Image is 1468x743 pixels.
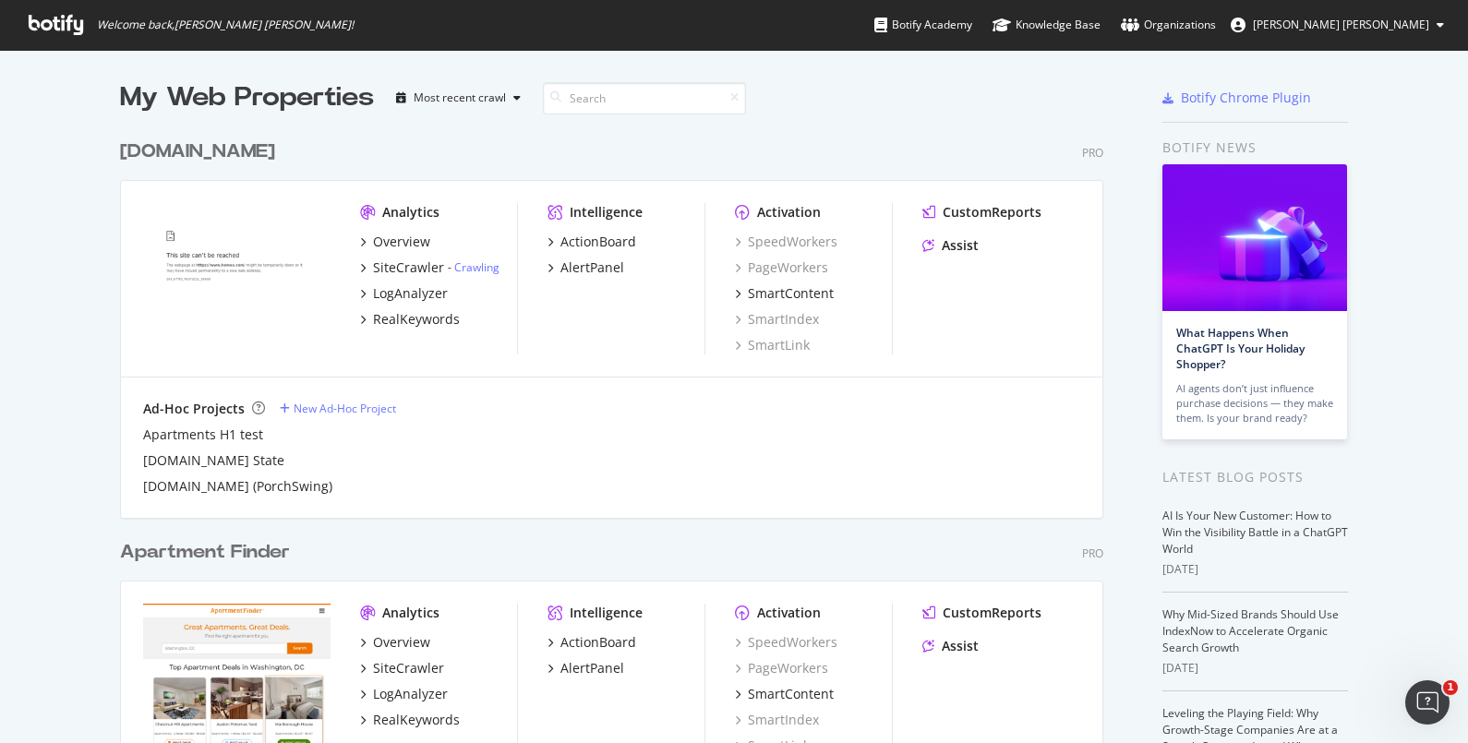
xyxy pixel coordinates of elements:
[1176,381,1333,425] div: AI agents don’t just influence purchase decisions — they make them. Is your brand ready?
[373,633,430,652] div: Overview
[1162,606,1339,655] a: Why Mid-Sized Brands Should Use IndexNow to Accelerate Organic Search Growth
[942,236,979,255] div: Assist
[382,203,439,222] div: Analytics
[560,258,624,277] div: AlertPanel
[922,203,1041,222] a: CustomReports
[373,233,430,251] div: Overview
[360,659,444,677] a: SiteCrawler
[547,659,624,677] a: AlertPanel
[143,400,245,418] div: Ad-Hoc Projects
[735,284,834,303] a: SmartContent
[360,685,448,703] a: LogAnalyzer
[1162,508,1348,557] a: AI Is Your New Customer: How to Win the Visibility Battle in a ChatGPT World
[547,633,636,652] a: ActionBoard
[547,258,624,277] a: AlertPanel
[993,16,1101,34] div: Knowledge Base
[1162,467,1348,487] div: Latest Blog Posts
[1162,89,1311,107] a: Botify Chrome Plugin
[143,203,331,353] img: www.homes.com
[143,451,284,470] a: [DOMAIN_NAME] State
[143,425,263,444] a: Apartments H1 test
[1253,17,1429,32] span: Sarah Catherine Fordham
[373,284,448,303] div: LogAnalyzer
[280,401,396,416] a: New Ad-Hoc Project
[120,138,283,165] a: [DOMAIN_NAME]
[735,336,810,354] a: SmartLink
[1405,680,1450,725] iframe: Intercom live chat
[1162,164,1347,311] img: What Happens When ChatGPT Is Your Holiday Shopper?
[373,711,460,729] div: RealKeywords
[735,233,837,251] a: SpeedWorkers
[360,258,499,277] a: SiteCrawler- Crawling
[748,685,834,703] div: SmartContent
[735,310,819,329] a: SmartIndex
[1216,10,1459,40] button: [PERSON_NAME] [PERSON_NAME]
[547,233,636,251] a: ActionBoard
[748,284,834,303] div: SmartContent
[1162,138,1348,158] div: Botify news
[360,633,430,652] a: Overview
[735,258,828,277] a: PageWorkers
[373,310,460,329] div: RealKeywords
[1162,561,1348,578] div: [DATE]
[373,685,448,703] div: LogAnalyzer
[570,604,643,622] div: Intelligence
[373,258,444,277] div: SiteCrawler
[389,83,528,113] button: Most recent crawl
[943,604,1041,622] div: CustomReports
[143,477,332,496] a: [DOMAIN_NAME] (PorchSwing)
[360,711,460,729] a: RealKeywords
[1121,16,1216,34] div: Organizations
[1181,89,1311,107] div: Botify Chrome Plugin
[373,659,444,677] div: SiteCrawler
[1162,660,1348,677] div: [DATE]
[543,82,746,114] input: Search
[757,604,821,622] div: Activation
[1082,145,1103,161] div: Pro
[382,604,439,622] div: Analytics
[922,236,979,255] a: Assist
[560,659,624,677] div: AlertPanel
[922,637,979,655] a: Assist
[942,637,979,655] div: Assist
[448,259,499,275] div: -
[97,18,354,32] span: Welcome back, [PERSON_NAME] [PERSON_NAME] !
[360,284,448,303] a: LogAnalyzer
[922,604,1041,622] a: CustomReports
[1082,545,1103,561] div: Pro
[360,310,460,329] a: RealKeywords
[120,79,374,116] div: My Web Properties
[1176,325,1305,372] a: What Happens When ChatGPT Is Your Holiday Shopper?
[874,16,972,34] div: Botify Academy
[570,203,643,222] div: Intelligence
[735,659,828,677] a: PageWorkers
[1443,680,1458,695] span: 1
[735,633,837,652] a: SpeedWorkers
[360,233,430,251] a: Overview
[757,203,821,222] div: Activation
[120,539,297,566] a: Apartment Finder
[735,685,834,703] a: SmartContent
[560,233,636,251] div: ActionBoard
[294,401,396,416] div: New Ad-Hoc Project
[560,633,636,652] div: ActionBoard
[120,138,275,165] div: [DOMAIN_NAME]
[943,203,1041,222] div: CustomReports
[454,259,499,275] a: Crawling
[735,711,819,729] a: SmartIndex
[120,539,290,566] div: Apartment Finder
[414,92,506,103] div: Most recent crawl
